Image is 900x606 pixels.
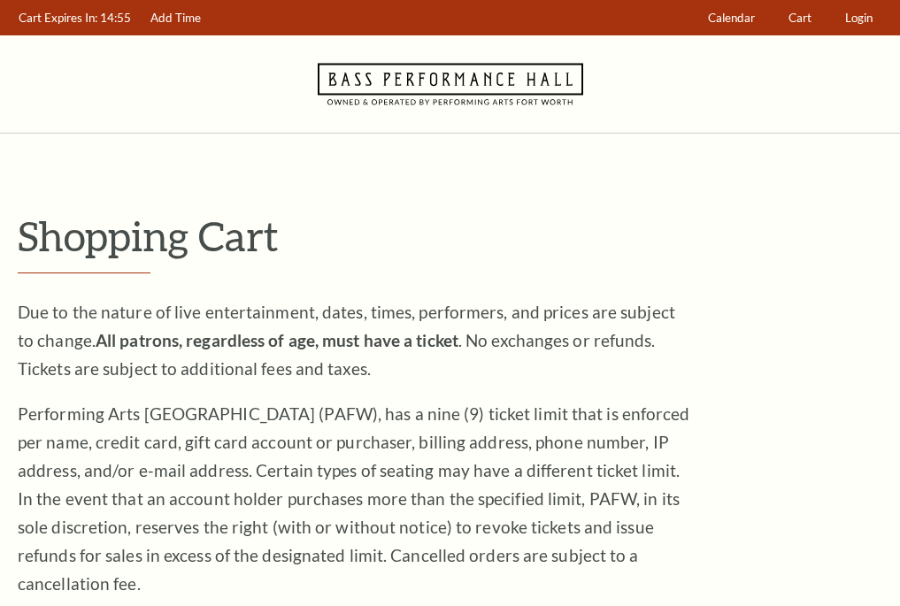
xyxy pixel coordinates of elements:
[788,11,812,25] span: Cart
[19,11,97,25] span: Cart Expires In:
[781,1,820,35] a: Cart
[708,11,755,25] span: Calendar
[100,11,131,25] span: 14:55
[96,330,458,350] strong: All patrons, regardless of age, must have a ticket
[18,400,690,598] p: Performing Arts [GEOGRAPHIC_DATA] (PAFW), has a nine (9) ticket limit that is enforced per name, ...
[18,213,882,258] p: Shopping Cart
[700,1,764,35] a: Calendar
[845,11,873,25] span: Login
[18,302,675,379] span: Due to the nature of live entertainment, dates, times, performers, and prices are subject to chan...
[837,1,881,35] a: Login
[142,1,210,35] a: Add Time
